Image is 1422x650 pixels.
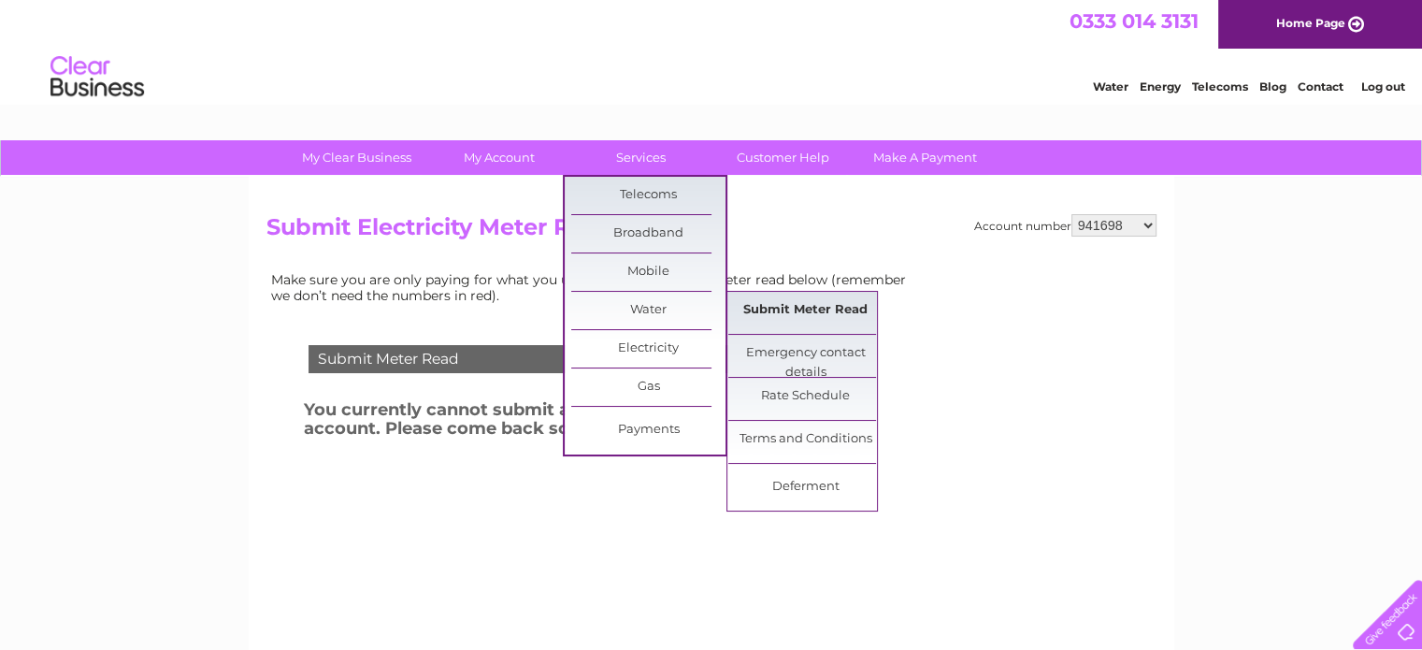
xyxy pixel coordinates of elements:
[280,140,434,175] a: My Clear Business
[571,177,725,214] a: Telecoms
[50,49,145,106] img: logo.png
[728,469,883,506] a: Deferment
[1298,79,1343,94] a: Contact
[1192,79,1248,94] a: Telecoms
[1093,79,1128,94] a: Water
[571,412,725,449] a: Payments
[1259,79,1286,94] a: Blog
[422,140,576,175] a: My Account
[728,378,883,415] a: Rate Schedule
[728,421,883,458] a: Terms and Conditions
[1360,79,1404,94] a: Log out
[571,292,725,329] a: Water
[728,292,883,329] a: Submit Meter Read
[266,214,1156,250] h2: Submit Electricity Meter Read
[1070,9,1199,33] a: 0333 014 3131
[706,140,860,175] a: Customer Help
[848,140,1002,175] a: Make A Payment
[571,215,725,253] a: Broadband
[728,335,883,372] a: Emergency contact details
[266,267,921,307] td: Make sure you are only paying for what you use. Simply enter your meter read below (remember we d...
[974,214,1156,237] div: Account number
[571,253,725,291] a: Mobile
[571,368,725,406] a: Gas
[270,10,1154,91] div: Clear Business is a trading name of Verastar Limited (registered in [GEOGRAPHIC_DATA] No. 3667643...
[309,345,785,373] div: Submit Meter Read
[564,140,718,175] a: Services
[571,330,725,368] a: Electricity
[304,397,835,448] h3: You currently cannot submit a meter reading on this account. Please come back soon!
[1140,79,1181,94] a: Energy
